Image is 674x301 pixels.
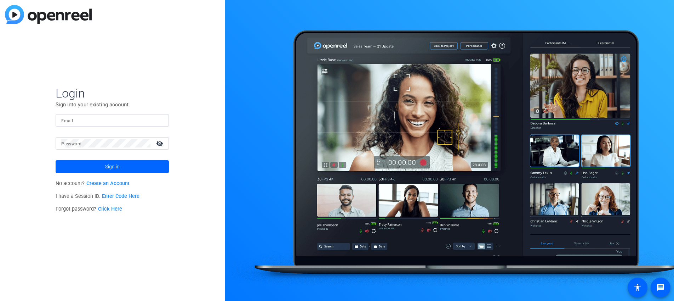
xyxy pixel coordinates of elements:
[61,141,81,146] mat-label: Password
[56,193,139,199] span: I have a Session ID.
[56,86,169,101] span: Login
[56,101,169,108] p: Sign into your existing account.
[61,118,73,123] mat-label: Email
[656,283,665,292] mat-icon: message
[102,193,139,199] a: Enter Code Here
[56,206,122,212] span: Forgot password?
[86,180,130,186] a: Create an Account
[633,283,642,292] mat-icon: accessibility
[152,138,169,149] mat-icon: visibility_off
[98,206,122,212] a: Click Here
[61,116,163,124] input: Enter Email Address
[5,5,92,24] img: blue-gradient.svg
[105,158,120,175] span: Sign in
[56,160,169,173] button: Sign in
[56,180,130,186] span: No account?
